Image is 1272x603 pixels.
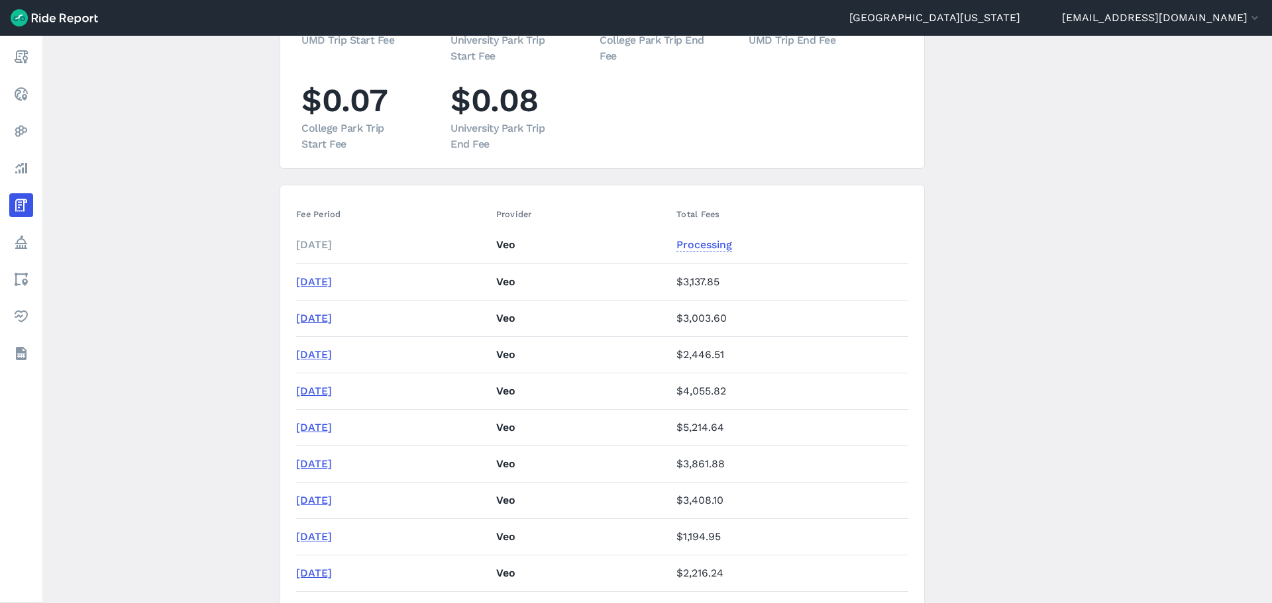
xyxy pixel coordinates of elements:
[9,82,33,106] a: Realtime
[301,120,407,152] div: College Park Trip Start Fee
[491,445,671,482] td: Veo
[600,32,706,64] div: College Park Trip End Fee
[296,421,332,434] a: [DATE]
[491,409,671,445] td: Veo
[450,120,556,152] div: University Park Trip End Fee
[749,32,855,48] div: UMD Trip End Fee
[296,275,332,288] a: [DATE]
[671,373,908,409] td: $4,055.82
[671,518,908,555] td: $1,194.95
[296,494,332,506] a: [DATE]
[301,32,407,48] div: UMD Trip Start Fee
[491,300,671,336] td: Veo
[9,119,33,143] a: Heatmaps
[671,300,908,336] td: $3,003.60
[450,32,556,64] div: University Park Trip Start Fee
[491,373,671,409] td: Veo
[11,9,98,26] img: Ride Report
[9,342,33,365] a: Datasets
[671,409,908,445] td: $5,214.64
[301,77,407,152] li: $0.07
[491,227,671,263] td: Veo
[296,312,332,324] a: [DATE]
[296,237,486,253] div: [DATE]
[491,336,671,373] td: Veo
[296,385,332,397] a: [DATE]
[296,530,332,543] a: [DATE]
[671,336,908,373] td: $2,446.51
[671,263,908,300] td: $3,137.85
[9,193,33,217] a: Fees
[296,567,332,579] a: [DATE]
[9,267,33,291] a: Areas
[296,201,491,227] th: Fee Period
[450,77,556,152] li: $0.08
[491,555,671,591] td: Veo
[9,230,33,254] a: Policy
[1062,10,1261,26] button: [EMAIL_ADDRESS][DOMAIN_NAME]
[671,445,908,482] td: $3,861.88
[491,482,671,518] td: Veo
[491,201,671,227] th: Provider
[9,304,33,328] a: Health
[491,263,671,300] td: Veo
[671,482,908,518] td: $3,408.10
[296,348,332,361] a: [DATE]
[671,201,908,227] th: Total Fees
[296,457,332,470] a: [DATE]
[671,555,908,591] td: $2,216.24
[676,234,732,252] span: Processing
[849,10,1020,26] a: [GEOGRAPHIC_DATA][US_STATE]
[9,45,33,69] a: Report
[491,518,671,555] td: Veo
[9,156,33,180] a: Analyze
